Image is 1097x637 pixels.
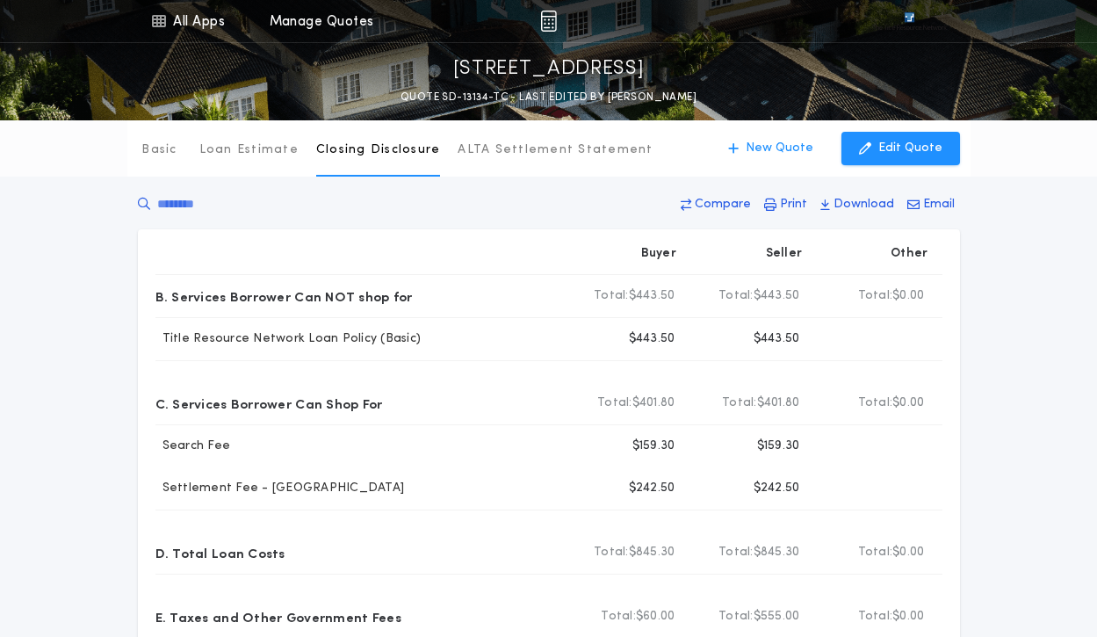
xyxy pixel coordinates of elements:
span: $555.00 [754,608,800,626]
b: Total: [858,395,893,412]
p: $443.50 [629,330,675,348]
p: B. Services Borrower Can NOT shop for [155,282,413,310]
p: C. Services Borrower Can Shop For [155,389,383,417]
span: $443.50 [629,287,675,305]
span: $0.00 [892,287,924,305]
b: Total: [858,544,893,561]
button: Compare [675,189,756,221]
span: $401.80 [757,395,800,412]
p: $443.50 [754,330,800,348]
button: Email [902,189,960,221]
p: [STREET_ADDRESS] [453,55,645,83]
span: $0.00 [892,395,924,412]
p: Seller [766,245,803,263]
p: Compare [695,196,751,214]
p: $159.30 [632,438,675,455]
span: $401.80 [632,395,675,412]
b: Total: [858,608,893,626]
p: $159.30 [757,438,800,455]
p: Edit Quote [878,140,942,157]
b: Total: [601,608,636,626]
p: Print [780,196,807,214]
img: img [540,11,557,32]
p: ALTA Settlement Statement [458,141,653,159]
p: Search Fee [155,438,231,455]
button: Edit Quote [841,132,960,165]
p: Email [923,196,955,214]
b: Total: [718,608,754,626]
b: Total: [594,544,629,561]
p: Buyer [641,245,676,263]
p: Basic [141,141,177,159]
button: New Quote [711,132,831,165]
p: E. Taxes and Other Government Fees [155,603,401,631]
button: Download [815,189,899,221]
span: $60.00 [636,608,675,626]
button: Print [759,189,812,221]
p: New Quote [746,140,813,157]
p: Other [891,245,927,263]
img: vs-icon [872,12,946,30]
b: Total: [597,395,632,412]
b: Total: [718,544,754,561]
p: Download [834,196,894,214]
p: QUOTE SD-13134-TC - LAST EDITED BY [PERSON_NAME] [401,89,696,106]
b: Total: [722,395,757,412]
p: Title Resource Network Loan Policy (Basic) [155,330,422,348]
span: $845.30 [629,544,675,561]
p: D. Total Loan Costs [155,539,285,567]
span: $443.50 [754,287,800,305]
p: Closing Disclosure [316,141,441,159]
span: $0.00 [892,608,924,626]
b: Total: [594,287,629,305]
p: $242.50 [629,480,675,497]
b: Total: [718,287,754,305]
b: Total: [858,287,893,305]
p: Settlement Fee - [GEOGRAPHIC_DATA] [155,480,405,497]
p: Loan Estimate [199,141,299,159]
span: $0.00 [892,544,924,561]
p: $242.50 [754,480,800,497]
span: $845.30 [754,544,800,561]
